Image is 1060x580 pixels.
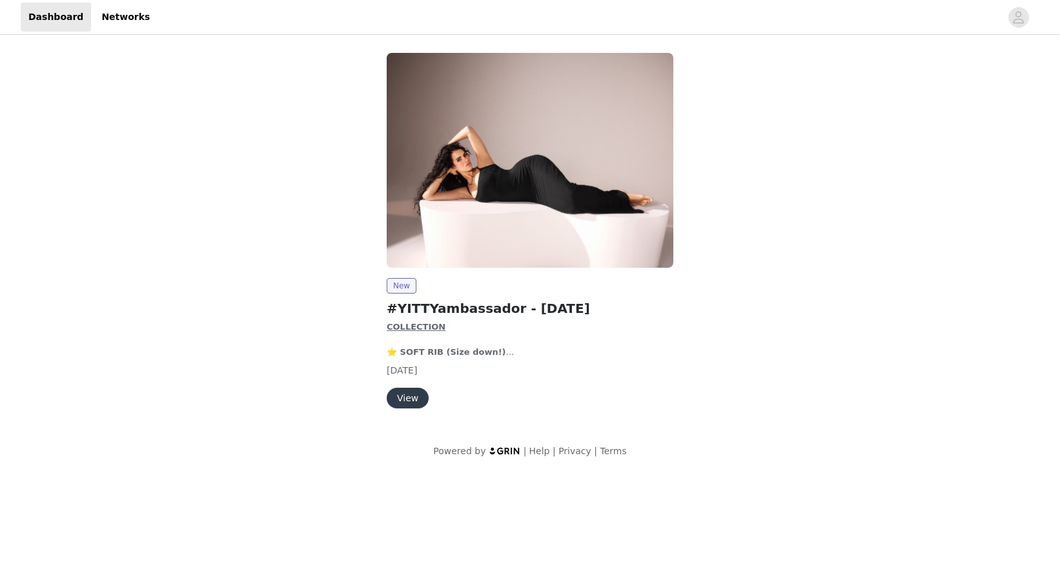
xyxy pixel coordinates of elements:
[387,365,417,375] span: [DATE]
[600,446,626,456] a: Terms
[387,299,673,318] h2: #YITTYambassador - [DATE]
[21,3,91,32] a: Dashboard
[558,446,591,456] a: Privacy
[529,446,550,456] a: Help
[1012,7,1024,28] div: avatar
[489,446,521,455] img: logo
[387,347,515,357] strong: ⭐️ SOFT RIB (Size down!)
[94,3,158,32] a: Networks
[524,446,527,456] span: |
[387,322,445,332] strong: COLLECTION
[387,53,673,268] img: YITTY
[433,446,485,456] span: Powered by
[594,446,597,456] span: |
[387,388,429,408] button: View
[553,446,556,456] span: |
[387,394,429,403] a: View
[387,278,416,294] span: New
